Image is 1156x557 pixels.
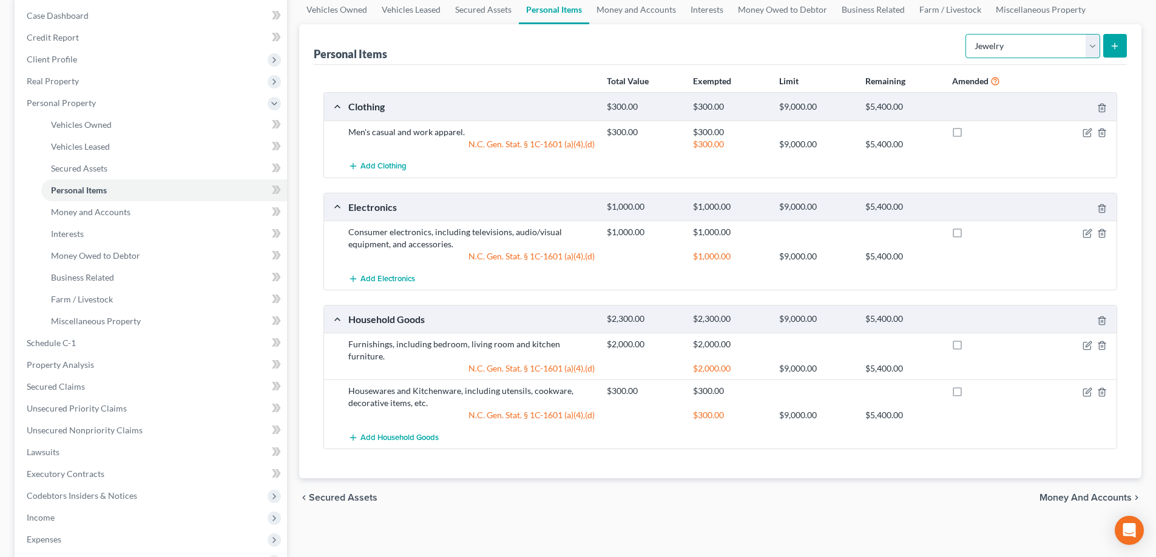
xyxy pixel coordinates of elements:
[779,76,799,86] strong: Limit
[27,403,127,413] span: Unsecured Priority Claims
[27,534,61,544] span: Expenses
[601,126,687,138] div: $300.00
[27,490,137,501] span: Codebtors Insiders & Notices
[27,76,79,86] span: Real Property
[687,385,773,397] div: $300.00
[601,313,687,325] div: $2,300.00
[41,201,287,223] a: Money and Accounts
[309,493,377,502] span: Secured Assets
[342,226,601,250] div: Consumer electronics, including televisions, audio/visual equipment, and accessories.
[314,47,387,61] div: Personal Items
[607,76,649,86] strong: Total Value
[773,409,859,421] div: $9,000.00
[27,32,79,42] span: Credit Report
[601,201,687,213] div: $1,000.00
[17,398,287,419] a: Unsecured Priority Claims
[687,201,773,213] div: $1,000.00
[687,313,773,325] div: $2,300.00
[865,76,905,86] strong: Remaining
[952,76,989,86] strong: Amended
[27,447,59,457] span: Lawsuits
[1039,493,1141,502] button: Money and Accounts chevron_right
[17,419,287,441] a: Unsecured Nonpriority Claims
[601,226,687,238] div: $1,000.00
[51,141,110,152] span: Vehicles Leased
[859,201,945,213] div: $5,400.00
[773,362,859,375] div: $9,000.00
[51,272,114,282] span: Business Related
[51,250,140,261] span: Money Owed to Debtor
[27,338,76,348] span: Schedule C-1
[687,101,773,113] div: $300.00
[342,250,601,262] div: N.C. Gen. Stat. § 1C-1601 (a)(4),(d)
[17,332,287,354] a: Schedule C-1
[773,201,859,213] div: $9,000.00
[360,274,415,284] span: Add Electronics
[348,426,439,449] button: Add Household Goods
[687,126,773,138] div: $300.00
[41,245,287,267] a: Money Owed to Debtor
[27,381,85,392] span: Secured Claims
[27,512,55,522] span: Income
[17,376,287,398] a: Secured Claims
[1132,493,1141,502] i: chevron_right
[859,362,945,375] div: $5,400.00
[41,267,287,289] a: Business Related
[41,310,287,332] a: Miscellaneous Property
[687,338,773,350] div: $2,000.00
[27,359,94,370] span: Property Analysis
[773,313,859,325] div: $9,000.00
[859,138,945,150] div: $5,400.00
[342,138,601,150] div: N.C. Gen. Stat. § 1C-1601 (a)(4),(d)
[342,409,601,421] div: N.C. Gen. Stat. § 1C-1601 (a)(4),(d)
[17,463,287,485] a: Executory Contracts
[342,201,601,213] div: Electronics
[27,469,104,479] span: Executory Contracts
[51,119,112,130] span: Vehicles Owned
[17,27,287,48] a: Credit Report
[360,433,439,442] span: Add Household Goods
[41,289,287,310] a: Farm / Livestock
[342,313,601,325] div: Household Goods
[360,162,407,172] span: Add Clothing
[51,316,141,326] span: Miscellaneous Property
[773,138,859,150] div: $9,000.00
[693,76,731,86] strong: Exempted
[601,385,687,397] div: $300.00
[51,185,107,195] span: Personal Items
[51,228,84,239] span: Interests
[27,10,89,21] span: Case Dashboard
[859,409,945,421] div: $5,400.00
[299,493,309,502] i: chevron_left
[859,313,945,325] div: $5,400.00
[41,136,287,158] a: Vehicles Leased
[27,425,143,435] span: Unsecured Nonpriority Claims
[601,338,687,350] div: $2,000.00
[41,223,287,245] a: Interests
[687,138,773,150] div: $300.00
[687,226,773,238] div: $1,000.00
[41,158,287,179] a: Secured Assets
[687,409,773,421] div: $300.00
[859,250,945,262] div: $5,400.00
[342,362,601,375] div: N.C. Gen. Stat. § 1C-1601 (a)(4),(d)
[17,354,287,376] a: Property Analysis
[51,294,113,304] span: Farm / Livestock
[17,441,287,463] a: Lawsuits
[348,267,415,290] button: Add Electronics
[773,250,859,262] div: $9,000.00
[299,493,377,502] button: chevron_left Secured Assets
[348,155,407,178] button: Add Clothing
[342,338,601,362] div: Furnishings, including bedroom, living room and kitchen furniture.
[51,207,130,217] span: Money and Accounts
[342,385,601,409] div: Housewares and Kitchenware, including utensils, cookware, decorative items, etc.
[687,250,773,262] div: $1,000.00
[27,98,96,108] span: Personal Property
[773,101,859,113] div: $9,000.00
[51,163,107,173] span: Secured Assets
[17,5,287,27] a: Case Dashboard
[27,54,77,64] span: Client Profile
[41,179,287,201] a: Personal Items
[601,101,687,113] div: $300.00
[342,100,601,113] div: Clothing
